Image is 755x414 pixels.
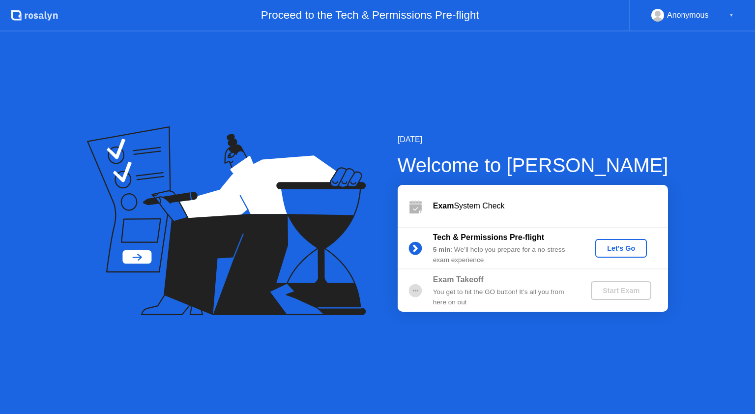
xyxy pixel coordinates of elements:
[433,233,544,241] b: Tech & Permissions Pre-flight
[595,239,647,258] button: Let's Go
[433,287,575,307] div: You get to hit the GO button! It’s all you from here on out
[433,246,451,253] b: 5 min
[729,9,734,22] div: ▼
[599,244,643,252] div: Let's Go
[433,200,668,212] div: System Check
[595,287,647,295] div: Start Exam
[433,275,484,284] b: Exam Takeoff
[667,9,709,22] div: Anonymous
[433,202,454,210] b: Exam
[433,245,575,265] div: : We’ll help you prepare for a no-stress exam experience
[591,281,651,300] button: Start Exam
[398,150,668,180] div: Welcome to [PERSON_NAME]
[398,134,668,146] div: [DATE]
